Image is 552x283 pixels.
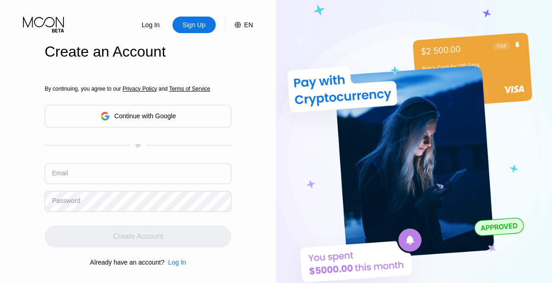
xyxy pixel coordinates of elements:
[115,112,176,120] div: Continue with Google
[90,259,165,266] div: Already have an account?
[136,142,141,149] div: or
[129,17,172,33] div: Log In
[164,259,186,266] div: Log In
[182,20,207,29] div: Sign Up
[52,197,80,204] div: Password
[157,86,169,92] span: and
[168,259,186,266] div: Log In
[45,86,231,92] div: By continuing, you agree to our
[225,17,253,33] div: EN
[45,105,231,127] div: Continue with Google
[172,17,216,33] div: Sign Up
[244,21,253,29] div: EN
[52,169,68,177] div: Email
[45,43,231,60] div: Create an Account
[122,86,157,92] span: Privacy Policy
[169,86,210,92] span: Terms of Service
[141,20,161,29] div: Log In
